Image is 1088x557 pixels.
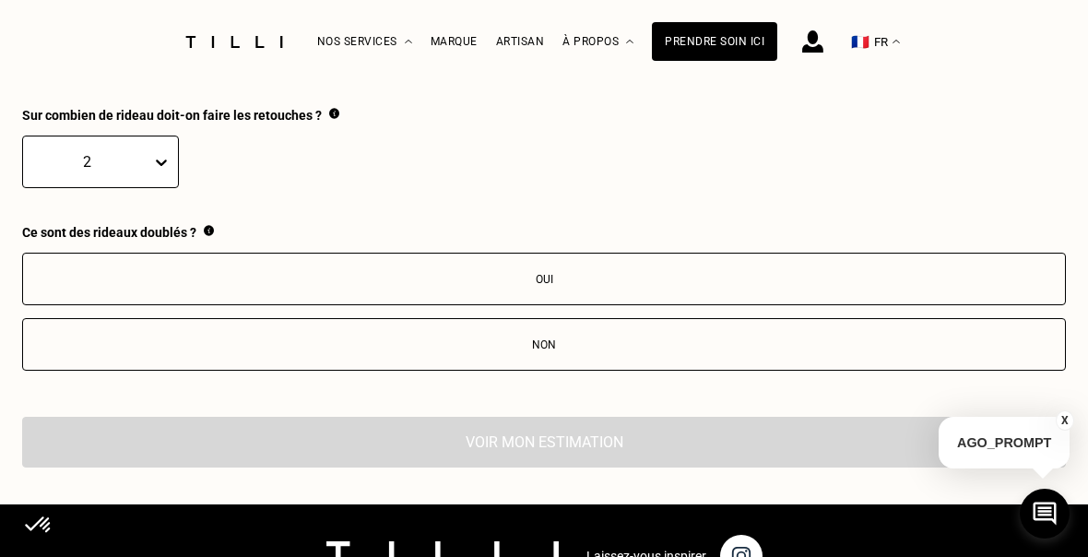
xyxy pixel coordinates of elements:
[22,318,1066,371] button: Non
[179,36,290,48] img: Logo du service de couturière Tilli
[562,1,633,83] div: À propos
[22,253,1066,305] button: Oui
[329,108,339,119] img: Comment compter le nombre de rideaux ?
[32,338,1056,351] div: Non
[851,33,869,51] span: 🇫🇷
[22,225,1066,240] div: Ce sont des rideaux doublés ?
[939,417,1070,468] p: AGO_PROMPT
[317,1,412,83] div: Nos services
[32,273,1056,286] div: Oui
[204,225,214,236] img: Qu'est ce qu'une doublure ?
[405,40,412,44] img: Menu déroulant
[431,35,478,48] a: Marque
[652,22,777,61] a: Prendre soin ici
[802,30,823,53] img: icône connexion
[626,40,633,44] img: Menu déroulant à propos
[893,40,900,44] img: menu déroulant
[842,1,909,83] button: 🇫🇷 FR
[1056,410,1074,431] button: X
[496,35,545,48] a: Artisan
[22,108,1066,123] div: Sur combien de rideau doit-on faire les retouches ?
